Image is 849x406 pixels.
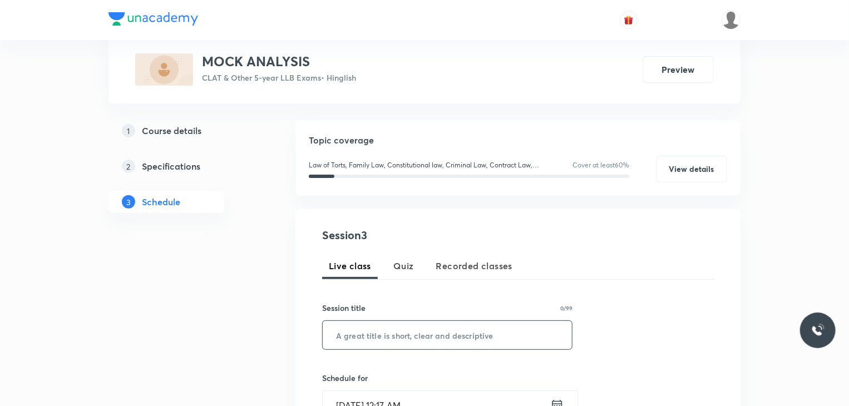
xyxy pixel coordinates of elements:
[329,259,371,273] span: Live class
[108,12,198,28] a: Company Logo
[135,53,193,86] img: 5925EFA7-FBC8-4822-AF07-093FC23E4AE6_plus.png
[202,72,356,83] p: CLAT & Other 5-year LLB Exams • Hinglish
[122,160,135,173] p: 2
[322,227,525,244] h4: Session 3
[620,11,638,29] button: avatar
[572,160,629,170] p: Cover at least 60 %
[436,259,512,273] span: Recorded classes
[393,259,414,273] span: Quiz
[722,11,741,29] img: sejal
[322,372,572,384] h6: Schedule for
[108,12,198,26] img: Company Logo
[323,321,572,349] input: A great title is short, clear and descriptive
[142,195,180,209] h5: Schedule
[656,156,727,182] button: View details
[122,195,135,209] p: 3
[122,124,135,137] p: 1
[811,324,825,337] img: ttu
[202,53,356,70] h3: MOCK ANALYSIS
[108,155,260,177] a: 2Specifications
[142,160,200,173] h5: Specifications
[309,160,541,170] p: Law of Torts, Family Law, Constitutional law, Criminal Law, Contract Law, Miscellaneous Laws, Int...
[560,305,572,311] p: 0/99
[643,56,714,83] button: Preview
[309,133,727,147] h5: Topic coverage
[142,124,201,137] h5: Course details
[624,15,634,25] img: avatar
[108,120,260,142] a: 1Course details
[322,302,366,314] h6: Session title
